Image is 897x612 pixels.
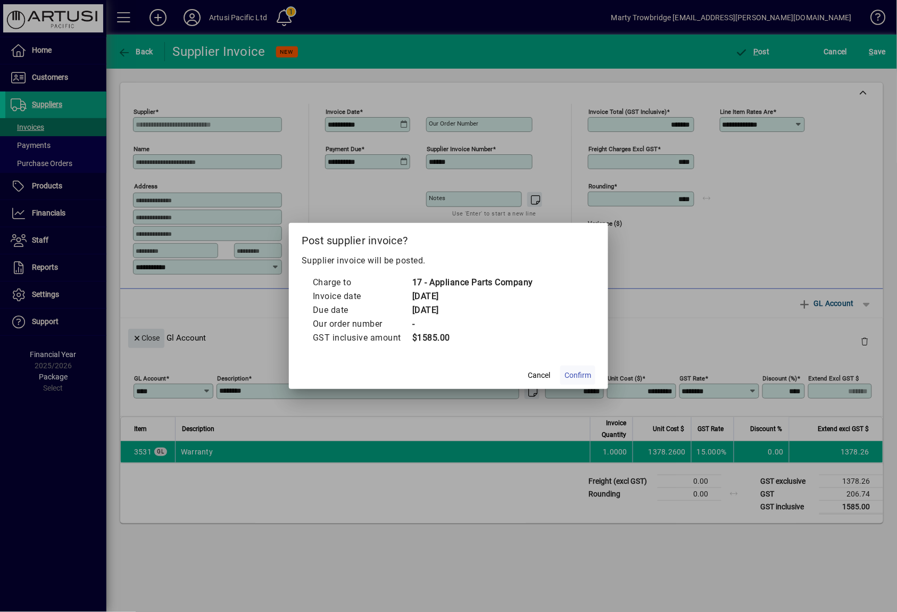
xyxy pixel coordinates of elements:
td: [DATE] [412,290,533,303]
button: Confirm [560,366,595,385]
td: Our order number [312,317,412,331]
td: Charge to [312,276,412,290]
td: - [412,317,533,331]
td: GST inclusive amount [312,331,412,345]
td: [DATE] [412,303,533,317]
td: Due date [312,303,412,317]
td: 17 - Appliance Parts Company [412,276,533,290]
td: $1585.00 [412,331,533,345]
span: Confirm [564,370,591,381]
button: Cancel [522,366,556,385]
td: Invoice date [312,290,412,303]
p: Supplier invoice will be posted. [302,254,595,267]
span: Cancel [528,370,550,381]
h2: Post supplier invoice? [289,223,608,254]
